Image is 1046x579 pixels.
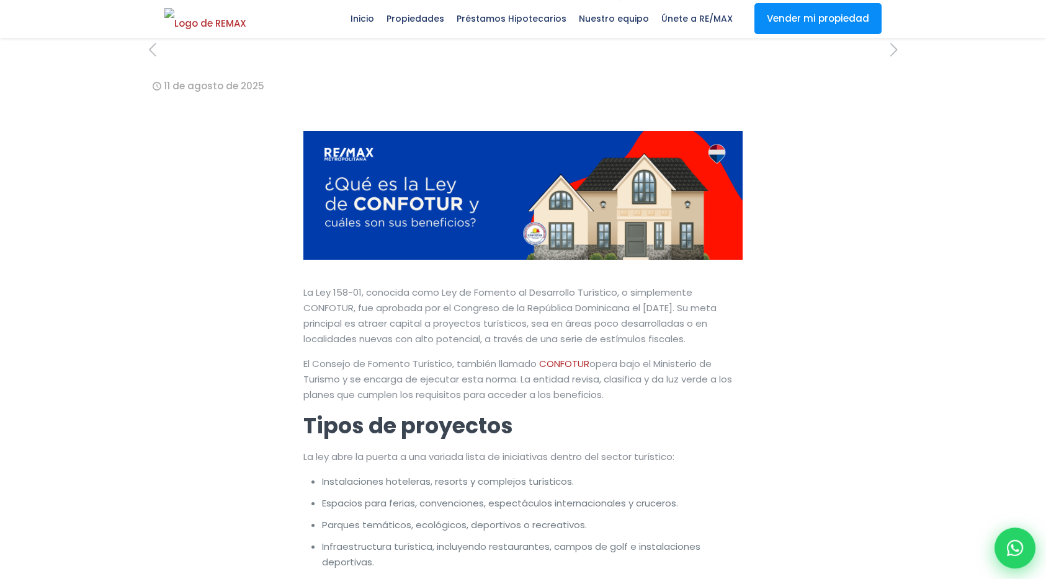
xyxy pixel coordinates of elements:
[303,286,717,345] span: La Ley 158-01, conocida como Ley de Fomento al Desarrollo Turístico, o simplemente CONFOTUR, fue ...
[886,41,901,60] a: next post
[539,357,589,370] span: CONFOTUR
[164,79,264,92] time: 11 de agosto de 2025
[886,39,901,61] i: next post
[303,410,513,441] b: Tipos de proyectos
[344,9,380,28] span: Inicio
[145,41,160,60] a: previous post
[303,357,732,401] span: opera bajo el Ministerio de Turismo y se encarga de ejecutar esta norma. La entidad revisa, clasi...
[303,450,674,463] span: La ley abre la puerta a una variada lista de iniciativas dentro del sector turístico:
[322,540,700,568] span: Infraestructura turística, incluyendo restaurantes, campos de golf e instalaciones deportivas.
[450,9,573,28] span: Préstamos Hipotecarios
[754,3,882,34] a: Vender mi propiedad
[322,518,587,531] span: Parques temáticos, ecológicos, deportivos o recreativos.
[303,357,537,370] span: El Consejo de Fomento Turístico, también llamado
[303,131,743,260] img: Gráfico de una propiedad en venta exenta de impuestos por ley confotur
[573,9,655,28] span: Nuestro equipo
[655,9,739,28] span: Únete a RE/MAX
[537,357,589,370] a: CONFOTUR
[380,9,450,28] span: Propiedades
[145,39,160,61] i: previous post
[322,475,574,488] span: Instalaciones hoteleras, resorts y complejos turísticos.
[322,497,678,510] span: Espacios para ferias, convenciones, espectáculos internacionales y cruceros.
[164,8,246,30] img: Logo de REMAX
